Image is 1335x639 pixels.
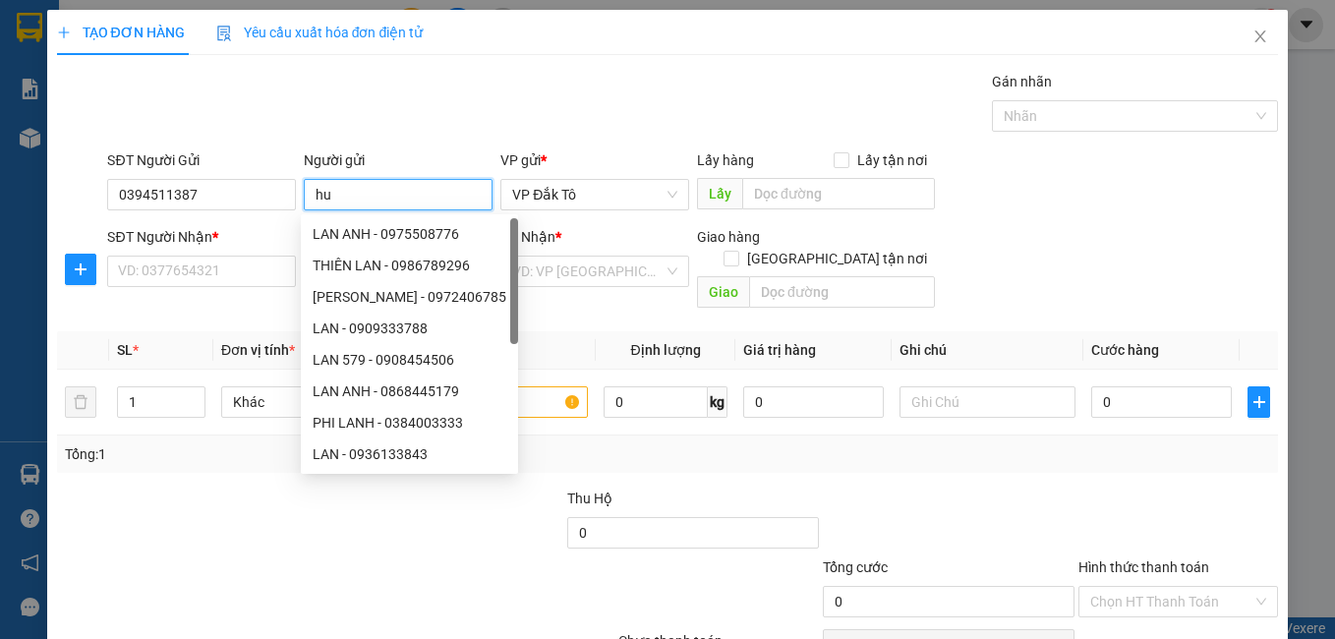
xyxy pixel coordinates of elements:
[301,407,518,438] div: PHI LANH - 0384003333
[1078,559,1209,575] label: Hình thức thanh toán
[631,342,701,358] span: Định lượng
[567,491,612,506] span: Thu Hộ
[66,261,95,277] span: plus
[301,281,518,313] div: LÊ LAN - 0972406785
[1233,10,1288,65] button: Close
[739,248,935,269] span: [GEOGRAPHIC_DATA] tận nơi
[233,387,385,417] span: Khác
[117,342,133,358] span: SL
[313,318,506,339] div: LAN - 0909333788
[892,331,1083,370] th: Ghi chú
[107,149,296,171] div: SĐT Người Gửi
[301,376,518,407] div: LAN ANH - 0868445179
[313,286,506,308] div: [PERSON_NAME] - 0972406785
[65,386,96,418] button: delete
[301,344,518,376] div: LAN 579 - 0908454506
[900,386,1075,418] input: Ghi Chú
[65,254,96,285] button: plus
[216,25,424,40] span: Yêu cầu xuất hóa đơn điện tử
[313,412,506,434] div: PHI LANH - 0384003333
[742,178,935,209] input: Dọc đường
[743,342,816,358] span: Giá trị hàng
[500,149,689,171] div: VP gửi
[301,438,518,470] div: LAN - 0936133843
[1091,342,1159,358] span: Cước hàng
[313,443,506,465] div: LAN - 0936133843
[512,180,677,209] span: VP Đắk Tô
[708,386,727,418] span: kg
[313,255,506,276] div: THIÊN LAN - 0986789296
[697,178,742,209] span: Lấy
[313,380,506,402] div: LAN ANH - 0868445179
[313,223,506,245] div: LAN ANH - 0975508776
[107,226,296,248] div: SĐT Người Nhận
[313,349,506,371] div: LAN 579 - 0908454506
[697,276,749,308] span: Giao
[65,443,517,465] div: Tổng: 1
[992,74,1052,89] label: Gán nhãn
[1252,29,1268,44] span: close
[849,149,935,171] span: Lấy tận nơi
[697,229,760,245] span: Giao hàng
[500,229,555,245] span: VP Nhận
[221,342,295,358] span: Đơn vị tính
[301,218,518,250] div: LAN ANH - 0975508776
[57,26,71,39] span: plus
[301,250,518,281] div: THIÊN LAN - 0986789296
[743,386,884,418] input: 0
[301,313,518,344] div: LAN - 0909333788
[697,152,754,168] span: Lấy hàng
[1248,386,1270,418] button: plus
[749,276,935,308] input: Dọc đường
[216,26,232,41] img: icon
[57,25,185,40] span: TẠO ĐƠN HÀNG
[304,149,493,171] div: Người gửi
[823,559,888,575] span: Tổng cước
[1248,394,1269,410] span: plus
